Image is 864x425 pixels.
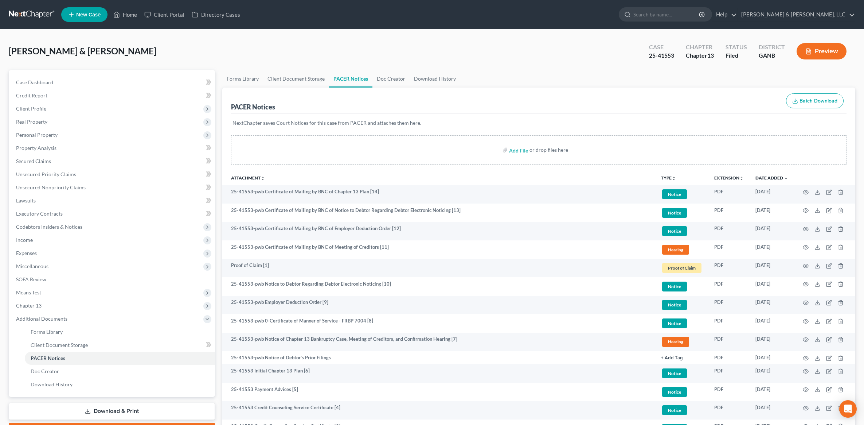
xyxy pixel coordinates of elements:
[16,302,42,309] span: Chapter 13
[672,176,676,181] i: unfold_more
[263,70,329,88] a: Client Document Storage
[222,70,263,88] a: Forms Library
[31,368,59,374] span: Doc Creator
[786,93,844,109] button: Batch Download
[661,354,703,361] a: + Add Tag
[750,204,794,222] td: [DATE]
[410,70,460,88] a: Download History
[10,168,215,181] a: Unsecured Priority Claims
[25,339,215,352] a: Client Document Storage
[16,276,46,282] span: SOFA Review
[16,158,51,164] span: Secured Claims
[222,296,655,314] td: 25-41553-pwb Employer Deduction Order [9]
[661,244,703,256] a: Hearing
[16,79,53,85] span: Case Dashboard
[10,207,215,220] a: Executory Contracts
[712,8,737,21] a: Help
[750,383,794,401] td: [DATE]
[10,181,215,194] a: Unsecured Nonpriority Claims
[661,299,703,311] a: Notice
[714,175,744,181] a: Extensionunfold_more
[661,336,703,348] a: Hearing
[232,119,845,127] p: NextChapter saves Court Notices for this case from PACER and attaches them here.
[661,225,703,237] a: Notice
[10,273,215,286] a: SOFA Review
[661,262,703,274] a: Proof of Claim
[759,51,785,60] div: GANB
[222,401,655,420] td: 25-41553 Credit Counseling Service Certificate [4]
[529,146,568,154] div: or drop files here
[661,404,703,416] a: Notice
[708,333,750,351] td: PDF
[662,300,687,310] span: Notice
[31,342,88,348] span: Client Document Storage
[25,378,215,391] a: Download History
[661,317,703,329] a: Notice
[16,171,76,177] span: Unsecured Priority Claims
[16,184,86,190] span: Unsecured Nonpriority Claims
[31,355,65,361] span: PACER Notices
[662,263,701,273] span: Proof of Claim
[16,119,47,125] span: Real Property
[25,325,215,339] a: Forms Library
[261,176,265,181] i: unfold_more
[10,89,215,102] a: Credit Report
[110,8,141,21] a: Home
[231,175,265,181] a: Attachmentunfold_more
[708,240,750,259] td: PDF
[750,364,794,383] td: [DATE]
[708,204,750,222] td: PDF
[686,43,714,51] div: Chapter
[662,405,687,415] span: Notice
[222,314,655,333] td: 25-41553-pwb 0-Certificate of Manner of Service - FRBP 7004 [8]
[661,188,703,200] a: Notice
[16,250,37,256] span: Expenses
[188,8,244,21] a: Directory Cases
[16,210,63,217] span: Executory Contracts
[329,70,372,88] a: PACER Notices
[750,240,794,259] td: [DATE]
[661,386,703,398] a: Notice
[738,8,855,21] a: [PERSON_NAME] & [PERSON_NAME], LLC
[222,383,655,401] td: 25-41553 Payment Advices [5]
[31,381,73,387] span: Download History
[708,314,750,333] td: PDF
[16,289,41,295] span: Means Test
[16,263,48,269] span: Miscellaneous
[662,318,687,328] span: Notice
[649,51,674,60] div: 25-41553
[633,8,700,21] input: Search by name...
[16,132,58,138] span: Personal Property
[10,142,215,155] a: Property Analysis
[686,51,714,60] div: Chapter
[231,103,275,111] div: PACER Notices
[662,368,687,378] span: Notice
[10,76,215,89] a: Case Dashboard
[76,12,101,18] span: New Case
[661,356,683,360] button: + Add Tag
[750,314,794,333] td: [DATE]
[708,296,750,314] td: PDF
[31,329,63,335] span: Forms Library
[759,43,785,51] div: District
[662,208,687,218] span: Notice
[10,194,215,207] a: Lawsuits
[222,333,655,351] td: 25-41553-pwb Notice of Chapter 13 Bankruptcy Case, Meeting of Creditors, and Confirmation Hearing...
[661,367,703,379] a: Notice
[222,222,655,240] td: 25-41553-pwb Certificate of Mailing by BNC of Employer Deduction Order [12]
[750,401,794,420] td: [DATE]
[649,43,674,51] div: Case
[800,98,837,104] span: Batch Download
[662,189,687,199] span: Notice
[750,351,794,364] td: [DATE]
[839,400,857,418] div: Open Intercom Messenger
[708,277,750,296] td: PDF
[25,352,215,365] a: PACER Notices
[222,277,655,296] td: 25-41553-pwb Notice to Debtor Regarding Debtor Electronic Noticing [10]
[25,365,215,378] a: Doc Creator
[739,176,744,181] i: unfold_more
[10,155,215,168] a: Secured Claims
[372,70,410,88] a: Doc Creator
[750,277,794,296] td: [DATE]
[9,403,215,420] a: Download & Print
